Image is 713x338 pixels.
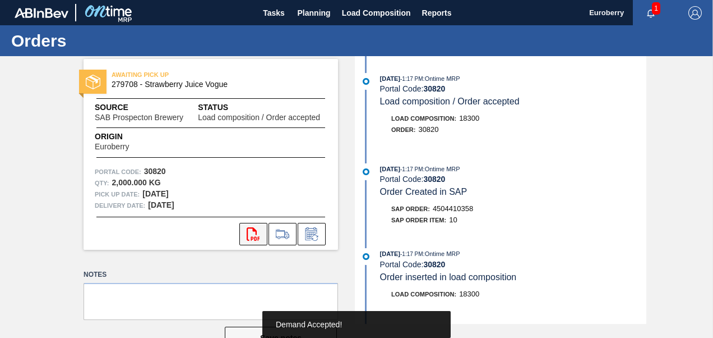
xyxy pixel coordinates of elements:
span: : Ontime MRP [423,166,460,172]
span: Portal Code: [95,166,141,177]
span: Euroberry [95,143,129,151]
span: Demand Accepted! [276,320,342,329]
span: SAP Order: [391,205,430,212]
span: Origin [95,131,157,143]
div: Open PDF file [239,223,267,245]
button: Notifications [633,5,669,21]
span: Delivery Date: [95,200,145,211]
div: Inform order change [298,223,326,245]
span: Order : [391,126,415,133]
span: - 1:17 PM [400,76,423,82]
span: AWAITING PICK UP [112,69,268,80]
div: Portal Code: [380,84,646,93]
span: Load composition / Order accepted [198,113,320,122]
span: 30820 [418,125,438,134]
strong: 2,000.000 KG [112,178,160,187]
h1: Orders [11,34,210,47]
span: Reports [422,6,452,20]
span: 1 [652,2,660,15]
strong: 30820 [423,175,445,184]
span: Load Composition [342,6,411,20]
span: Order Created in SAP [380,187,467,197]
img: status [86,75,100,89]
span: Load Composition : [391,115,456,122]
div: Portal Code: [380,175,646,184]
strong: [DATE] [142,189,168,198]
img: atual [363,78,369,85]
strong: 30820 [423,84,445,93]
span: Pick up Date: [95,189,140,200]
span: 18300 [459,290,479,298]
span: - 1:17 PM [400,251,423,257]
span: SAB Prospecton Brewery [95,113,183,122]
span: Order inserted in load composition [380,272,517,282]
label: Notes [84,267,338,283]
span: Source [95,102,198,113]
span: - 1:17 PM [400,166,423,172]
span: : Ontime MRP [423,75,460,82]
span: 279708 - Strawberry Juice Vogue [112,80,315,89]
span: Status [198,102,327,113]
span: 18300 [459,114,479,122]
img: Logout [688,6,702,20]
img: atual [363,253,369,260]
span: : Ontime MRP [423,250,460,257]
span: Load Composition : [391,291,456,298]
span: SAP Order Item: [391,217,446,223]
span: 10 [449,216,457,224]
span: [DATE] [380,250,400,257]
span: Planning [298,6,331,20]
span: [DATE] [380,166,400,172]
span: Tasks [262,6,286,20]
strong: 30820 [144,167,166,176]
span: [DATE] [380,75,400,82]
span: Load composition / Order accepted [380,97,520,106]
img: TNhmsLtSVTkK8tSr43FrP2fwEKptu5GPRR3wAAAABJRU5ErkJggg== [15,8,68,18]
strong: 30820 [423,260,445,269]
strong: [DATE] [148,200,174,209]
span: 4504410358 [433,204,473,213]
img: atual [363,168,369,175]
div: Go to Load Composition [268,223,297,245]
div: Portal Code: [380,260,646,269]
span: Qty : [95,177,109,189]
